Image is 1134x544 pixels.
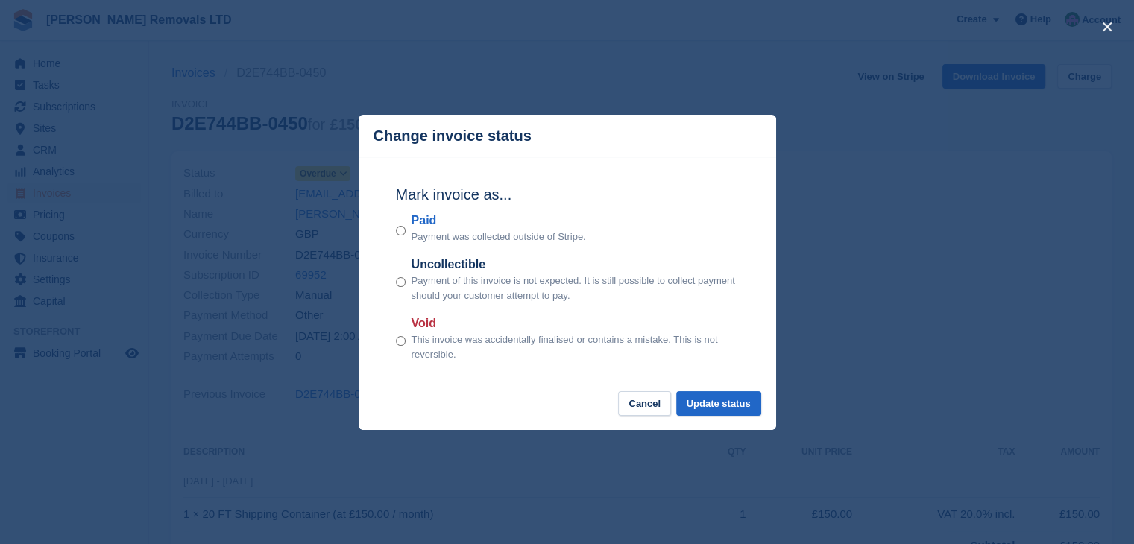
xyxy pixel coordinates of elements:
label: Uncollectible [412,256,739,273]
p: Payment was collected outside of Stripe. [412,230,586,244]
label: Paid [412,212,586,230]
button: close [1095,15,1119,39]
p: Change invoice status [374,127,532,145]
label: Void [412,314,739,332]
button: Update status [676,391,761,416]
h2: Mark invoice as... [396,183,739,206]
button: Cancel [618,391,671,416]
p: This invoice was accidentally finalised or contains a mistake. This is not reversible. [412,332,739,361]
p: Payment of this invoice is not expected. It is still possible to collect payment should your cust... [412,273,739,303]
